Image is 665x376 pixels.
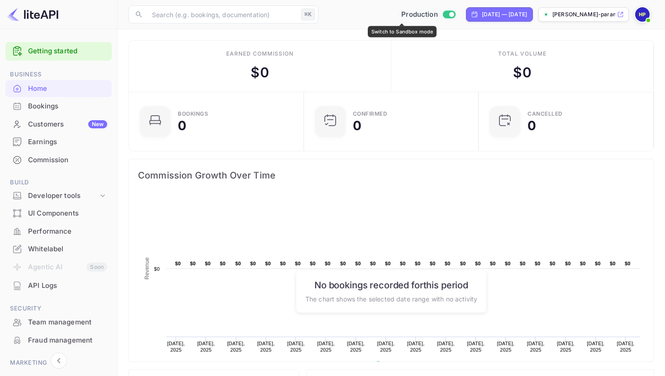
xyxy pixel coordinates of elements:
[5,151,112,169] div: Commission
[144,257,150,279] text: Revenue
[437,341,455,352] text: [DATE], 2025
[317,341,335,352] text: [DATE], 2025
[28,244,107,254] div: Whitelabel
[370,261,376,266] text: $0
[610,261,616,266] text: $0
[430,261,436,266] text: $0
[400,261,406,266] text: $0
[5,70,112,80] span: Business
[325,261,331,266] text: $0
[580,261,586,266] text: $0
[635,7,650,22] img: Harikrishnan Parambuveettil
[227,341,245,352] text: [DATE], 2025
[5,133,112,151] div: Earnings
[287,341,305,352] text: [DATE], 2025
[505,261,511,266] text: $0
[88,120,107,128] div: New
[5,116,112,132] a: CustomersNew
[5,205,112,221] a: UI Components
[28,317,107,328] div: Team management
[407,341,425,352] text: [DATE], 2025
[167,341,185,352] text: [DATE], 2025
[498,50,546,58] div: Total volume
[138,168,645,183] span: Commission Growth Over Time
[557,341,575,352] text: [DATE], 2025
[7,7,58,22] img: LiteAPI logo
[28,119,107,130] div: Customers
[353,111,388,117] div: Confirmed
[368,26,437,38] div: Switch to Sandbox mode
[587,341,604,352] text: [DATE], 2025
[5,332,112,349] div: Fraud management
[205,261,211,266] text: $0
[5,332,112,348] a: Fraud management
[235,261,241,266] text: $0
[147,5,298,23] input: Search (e.g. bookings, documentation)
[28,101,107,112] div: Bookings
[305,294,477,303] p: The chart shows the selected date range with no activity
[467,341,484,352] text: [DATE], 2025
[527,119,536,132] div: 0
[5,314,112,331] div: Team management
[280,261,286,266] text: $0
[28,335,107,346] div: Fraud management
[595,261,601,266] text: $0
[5,223,112,240] a: Performance
[5,205,112,222] div: UI Components
[535,261,541,266] text: $0
[398,9,459,20] div: Switch to Sandbox mode
[5,178,112,188] span: Build
[154,266,160,272] text: $0
[466,7,533,22] div: Click to change the date range period
[5,240,112,257] a: Whitelabel
[5,80,112,98] div: Home
[513,62,531,83] div: $ 0
[28,281,107,291] div: API Logs
[5,358,112,368] span: Marketing
[377,341,394,352] text: [DATE], 2025
[625,261,631,266] text: $0
[5,151,112,168] a: Commission
[385,261,391,266] text: $0
[5,277,112,295] div: API Logs
[5,42,112,61] div: Getting started
[460,261,466,266] text: $0
[5,314,112,330] a: Team management
[51,352,67,369] button: Collapse navigation
[305,279,477,290] h6: No bookings recorded for this period
[5,133,112,150] a: Earnings
[347,341,365,352] text: [DATE], 2025
[482,10,527,19] div: [DATE] — [DATE]
[415,261,421,266] text: $0
[527,341,545,352] text: [DATE], 2025
[28,208,107,219] div: UI Components
[5,304,112,314] span: Security
[28,191,98,201] div: Developer tools
[178,111,208,117] div: Bookings
[353,119,361,132] div: 0
[490,261,496,266] text: $0
[497,341,515,352] text: [DATE], 2025
[250,261,256,266] text: $0
[340,261,346,266] text: $0
[401,9,438,20] span: Production
[520,261,526,266] text: $0
[295,261,301,266] text: $0
[301,9,315,20] div: ⌘K
[28,84,107,94] div: Home
[5,223,112,240] div: Performance
[28,46,107,56] a: Getting started
[384,361,407,367] text: Revenue
[565,261,571,266] text: $0
[5,188,112,204] div: Developer tools
[310,261,316,266] text: $0
[5,240,112,258] div: Whitelabel
[226,50,293,58] div: Earned commission
[251,62,269,83] div: $ 0
[178,119,186,132] div: 0
[445,261,451,266] text: $0
[527,111,563,117] div: CANCELLED
[5,80,112,97] a: Home
[475,261,481,266] text: $0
